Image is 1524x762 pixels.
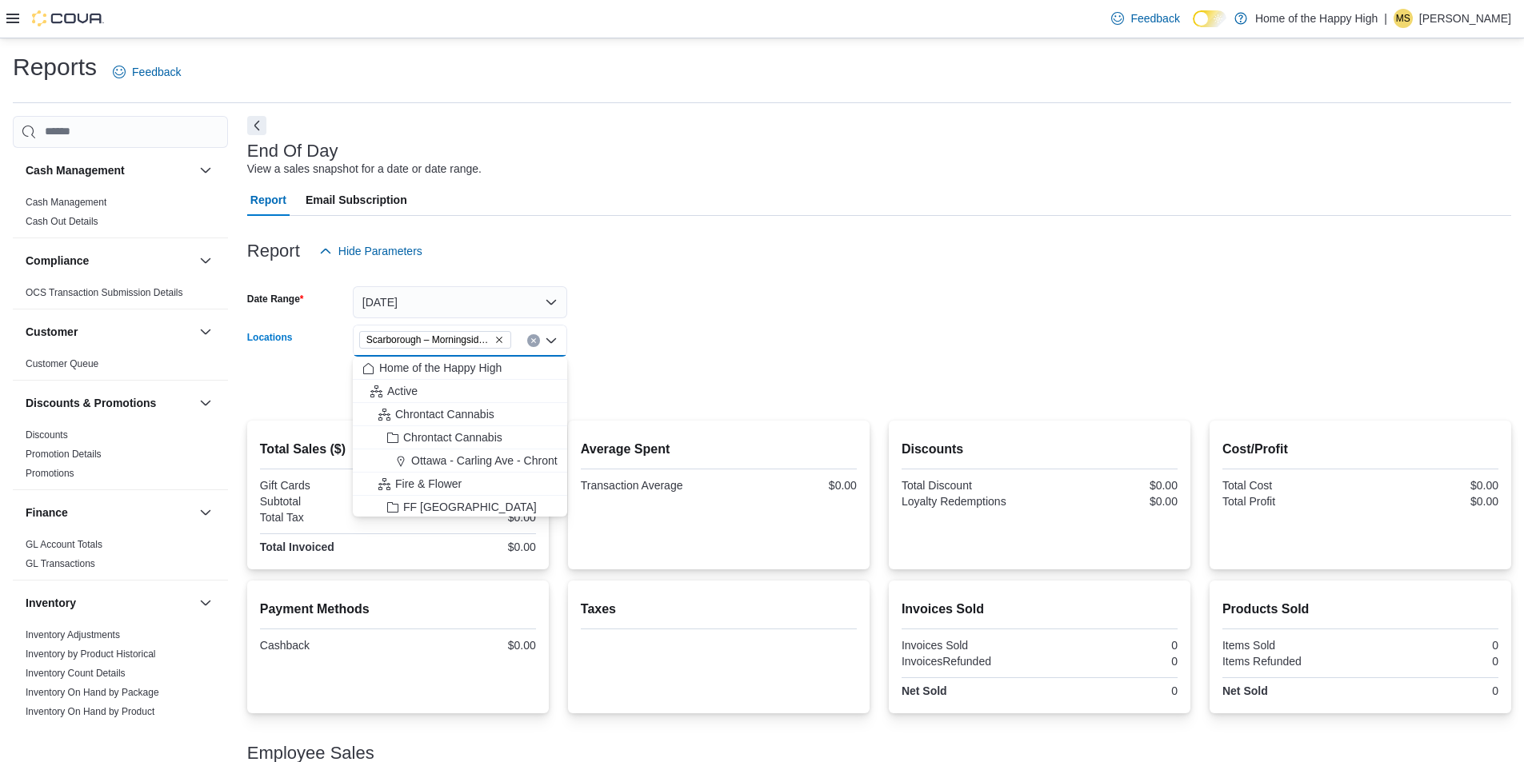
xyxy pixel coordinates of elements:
[106,56,187,88] a: Feedback
[353,449,567,473] button: Ottawa - Carling Ave - Chrontact Cannabis
[247,116,266,135] button: Next
[26,429,68,441] a: Discounts
[313,235,429,267] button: Hide Parameters
[395,406,494,422] span: Chrontact Cannabis
[902,655,1037,668] div: InvoicesRefunded
[26,253,89,269] h3: Compliance
[379,360,502,376] span: Home of the Happy High
[1394,9,1413,28] div: Matthew Sanchez
[32,10,104,26] img: Cova
[26,253,193,269] button: Compliance
[581,479,716,492] div: Transaction Average
[1222,479,1358,492] div: Total Cost
[902,495,1037,508] div: Loyalty Redemptions
[260,440,536,459] h2: Total Sales ($)
[260,600,536,619] h2: Payment Methods
[26,706,154,717] a: Inventory On Hand by Product
[247,142,338,161] h3: End Of Day
[260,511,395,524] div: Total Tax
[1419,9,1511,28] p: [PERSON_NAME]
[26,686,159,699] span: Inventory On Hand by Package
[26,667,126,680] span: Inventory Count Details
[902,479,1037,492] div: Total Discount
[247,241,300,261] h3: Report
[1363,639,1498,652] div: 0
[1222,639,1358,652] div: Items Sold
[26,449,102,460] a: Promotion Details
[26,557,95,570] span: GL Transactions
[353,496,567,519] button: FF [GEOGRAPHIC_DATA]
[494,335,504,345] button: Remove Scarborough – Morningside - Friendly Stranger from selection in this group
[1222,655,1358,668] div: Items Refunded
[26,467,74,480] span: Promotions
[26,505,68,521] h3: Finance
[359,331,511,349] span: Scarborough – Morningside - Friendly Stranger
[26,648,156,660] span: Inventory by Product Historical
[13,425,228,489] div: Discounts & Promotions
[1363,684,1498,697] div: 0
[1042,684,1178,697] div: 0
[260,495,395,508] div: Subtotal
[353,473,567,496] button: Fire & Flower
[26,286,183,299] span: OCS Transaction Submission Details
[26,324,193,340] button: Customer
[26,287,183,298] a: OCS Transaction Submission Details
[401,639,536,652] div: $0.00
[527,334,540,347] button: Clear input
[26,648,156,660] a: Inventory by Product Historical
[196,503,215,522] button: Finance
[26,539,102,550] a: GL Account Totals
[353,286,567,318] button: [DATE]
[247,331,293,344] label: Locations
[260,541,334,553] strong: Total Invoiced
[401,541,536,553] div: $0.00
[353,357,567,380] button: Home of the Happy High
[1222,495,1358,508] div: Total Profit
[196,161,215,180] button: Cash Management
[13,51,97,83] h1: Reports
[545,334,558,347] button: Close list of options
[26,595,193,611] button: Inventory
[401,511,536,524] div: $0.00
[902,684,947,697] strong: Net Sold
[247,161,482,178] div: View a sales snapshot for a date or date range.
[353,426,567,449] button: Chrontact Cannabis
[26,395,156,411] h3: Discounts & Promotions
[1193,10,1226,27] input: Dark Mode
[338,243,422,259] span: Hide Parameters
[13,354,228,380] div: Customer
[1042,655,1178,668] div: 0
[581,600,857,619] h2: Taxes
[26,215,98,228] span: Cash Out Details
[403,429,502,445] span: Chrontact Cannabis
[1255,9,1378,28] p: Home of the Happy High
[250,184,286,216] span: Report
[1363,495,1498,508] div: $0.00
[26,629,120,640] a: Inventory Adjustments
[411,453,622,469] span: Ottawa - Carling Ave - Chrontact Cannabis
[26,705,154,718] span: Inventory On Hand by Product
[26,324,78,340] h3: Customer
[353,403,567,426] button: Chrontact Cannabis
[1193,27,1194,28] span: Dark Mode
[26,357,98,370] span: Customer Queue
[196,322,215,341] button: Customer
[1396,9,1410,28] span: MS
[196,393,215,413] button: Discounts & Promotions
[26,448,102,461] span: Promotion Details
[26,395,193,411] button: Discounts & Promotions
[1222,684,1268,697] strong: Net Sold
[1042,639,1178,652] div: 0
[26,197,106,208] a: Cash Management
[366,332,491,348] span: Scarborough – Morningside - Friendly Stranger
[403,499,537,515] span: FF [GEOGRAPHIC_DATA]
[306,184,407,216] span: Email Subscription
[1042,479,1178,492] div: $0.00
[132,64,181,80] span: Feedback
[1384,9,1387,28] p: |
[1130,10,1179,26] span: Feedback
[26,505,193,521] button: Finance
[902,639,1037,652] div: Invoices Sold
[902,440,1178,459] h2: Discounts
